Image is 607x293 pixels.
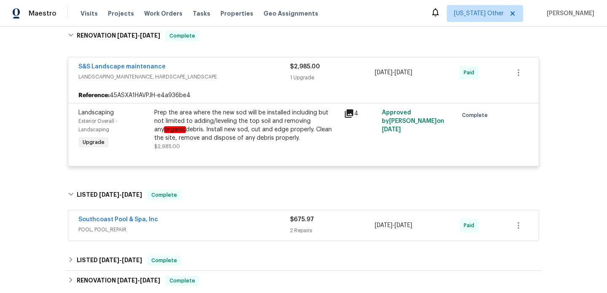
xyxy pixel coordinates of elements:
[78,119,118,132] span: Exterior Overall - Landscaping
[375,68,412,77] span: -
[108,9,134,18] span: Projects
[543,9,594,18] span: [PERSON_NAME]
[117,277,137,283] span: [DATE]
[166,277,199,285] span: Complete
[395,222,412,228] span: [DATE]
[148,256,180,265] span: Complete
[68,88,539,103] div: 45ASXA1HAVPJH-e4a936be4
[77,255,142,266] h6: LISTED
[65,182,542,209] div: LISTED [DATE]-[DATE]Complete
[220,9,253,18] span: Properties
[99,192,119,198] span: [DATE]
[78,217,158,222] a: Southcoast Pool & Spa, Inc
[263,9,318,18] span: Geo Assignments
[78,110,114,116] span: Landscaping
[290,226,375,235] div: 2 Repairs
[375,70,392,76] span: [DATE]
[77,31,160,41] h6: RENOVATION
[464,68,478,77] span: Paid
[382,110,444,133] span: Approved by [PERSON_NAME] on
[99,257,142,263] span: -
[290,217,314,222] span: $675.97
[77,276,160,286] h6: RENOVATION
[65,22,542,49] div: RENOVATION [DATE]-[DATE]Complete
[77,190,142,200] h6: LISTED
[65,271,542,291] div: RENOVATION [DATE]-[DATE]Complete
[290,73,375,82] div: 1 Upgrade
[344,109,377,119] div: 4
[78,91,110,100] b: Reference:
[166,32,199,40] span: Complete
[375,221,412,230] span: -
[154,144,180,149] span: $2,985.00
[99,257,119,263] span: [DATE]
[464,221,478,230] span: Paid
[81,9,98,18] span: Visits
[78,73,290,81] span: LANDSCAPING_MAINTENANCE, HARDSCAPE_LANDSCAPE
[65,250,542,271] div: LISTED [DATE]-[DATE]Complete
[164,126,186,133] em: organic
[140,33,160,38] span: [DATE]
[117,33,160,38] span: -
[99,192,142,198] span: -
[382,127,401,133] span: [DATE]
[144,9,183,18] span: Work Orders
[395,70,412,76] span: [DATE]
[29,9,56,18] span: Maestro
[122,192,142,198] span: [DATE]
[140,277,160,283] span: [DATE]
[117,277,160,283] span: -
[462,111,491,119] span: Complete
[148,191,180,199] span: Complete
[78,225,290,234] span: POOL, POOL_REPAIR
[290,64,320,70] span: $2,985.00
[78,64,166,70] a: S&S Landscape maintenance
[79,138,108,146] span: Upgrade
[122,257,142,263] span: [DATE]
[154,109,339,142] div: Prep the area where the new sod will be installed including but not limited to adding/leveling th...
[375,222,392,228] span: [DATE]
[193,11,210,16] span: Tasks
[454,9,504,18] span: [US_STATE] Other
[117,33,137,38] span: [DATE]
